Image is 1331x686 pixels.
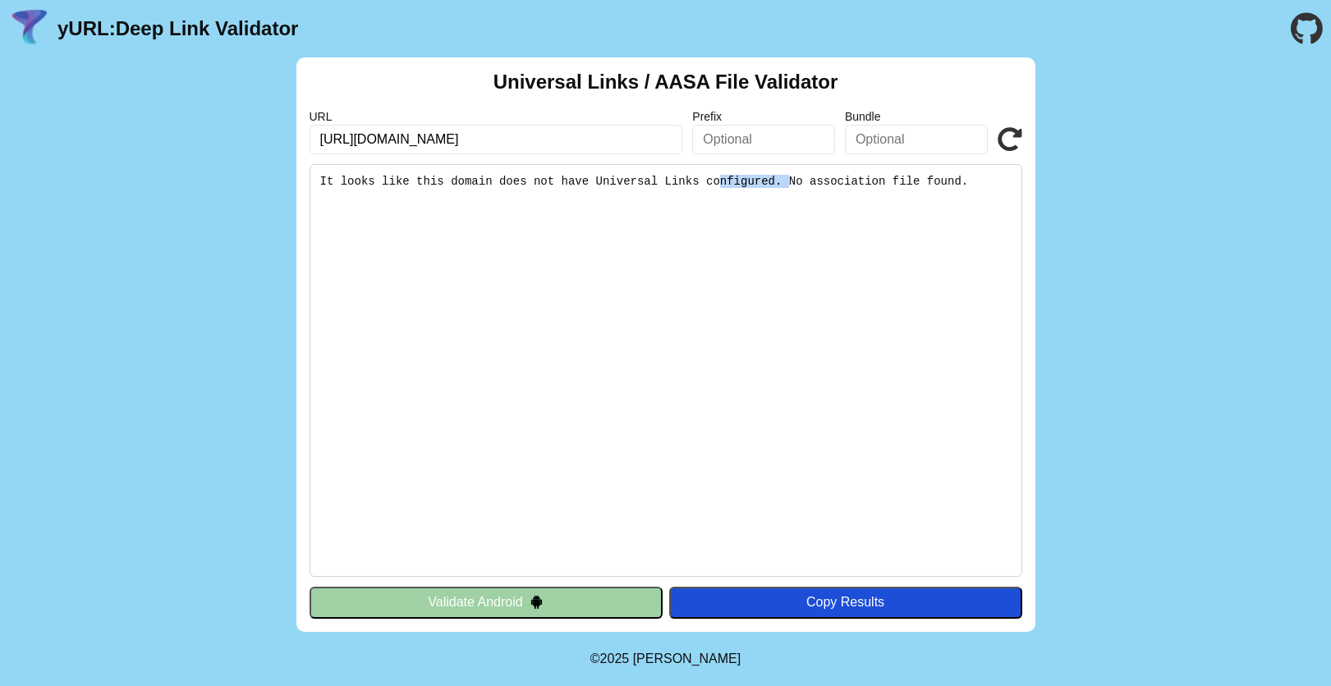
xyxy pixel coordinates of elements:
[310,587,663,618] button: Validate Android
[633,652,741,665] a: Michael Ibragimchayev's Personal Site
[677,595,1014,610] div: Copy Results
[692,110,835,123] label: Prefix
[310,164,1022,577] pre: It looks like this domain does not have Universal Links configured. No association file found.
[590,632,741,686] footer: ©
[57,17,298,40] a: yURL:Deep Link Validator
[530,595,544,609] img: droidIcon.svg
[669,587,1022,618] button: Copy Results
[310,125,683,154] input: Required
[600,652,630,665] span: 2025
[8,7,51,50] img: yURL Logo
[845,125,988,154] input: Optional
[692,125,835,154] input: Optional
[310,110,683,123] label: URL
[493,71,838,94] h2: Universal Links / AASA File Validator
[845,110,988,123] label: Bundle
